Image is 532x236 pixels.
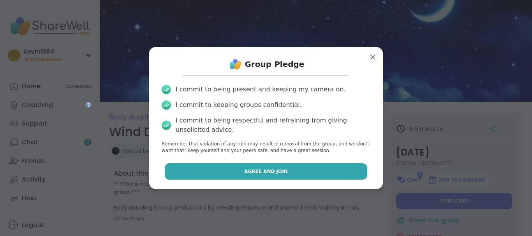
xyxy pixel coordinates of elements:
[85,101,92,108] iframe: Spotlight
[176,116,370,135] div: I commit to being respectful and refraining from giving unsolicited advice.
[244,168,288,175] span: Agree and Join
[245,59,305,70] h1: Group Pledge
[176,100,302,110] div: I commit to keeping groups confidential.
[176,85,345,94] div: I commit to being present and keeping my camera on.
[165,163,368,180] button: Agree and Join
[162,141,370,154] p: Remember that violation of any rule may result in removal from the group, and we don’t want that!...
[228,56,243,72] img: ShareWell Logo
